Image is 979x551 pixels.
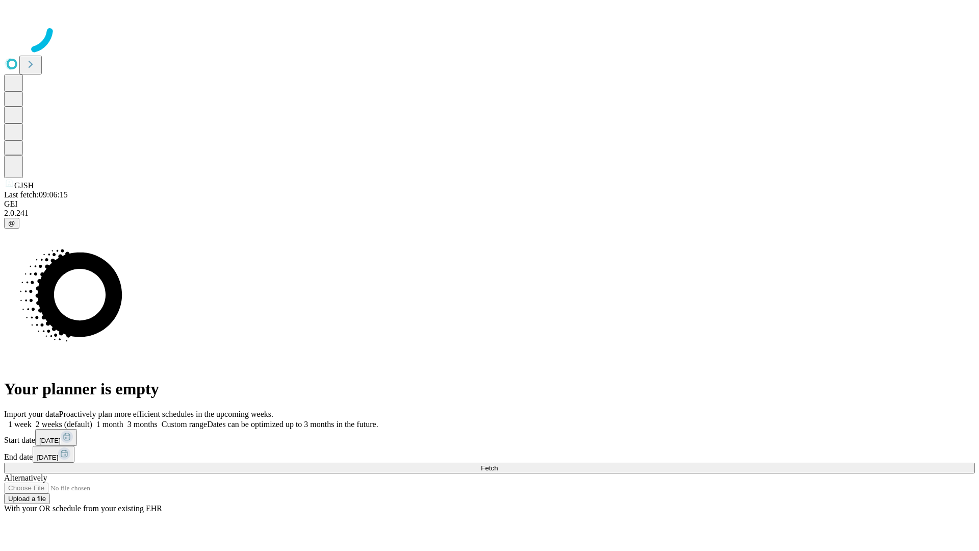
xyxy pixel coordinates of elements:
[4,410,59,418] span: Import your data
[35,429,77,446] button: [DATE]
[4,463,975,473] button: Fetch
[4,218,19,229] button: @
[4,446,975,463] div: End date
[8,219,15,227] span: @
[4,380,975,398] h1: Your planner is empty
[8,420,32,429] span: 1 week
[162,420,207,429] span: Custom range
[39,437,61,444] span: [DATE]
[59,410,273,418] span: Proactively plan more efficient schedules in the upcoming weeks.
[4,209,975,218] div: 2.0.241
[207,420,378,429] span: Dates can be optimized up to 3 months in the future.
[14,181,34,190] span: GJSH
[36,420,92,429] span: 2 weeks (default)
[96,420,123,429] span: 1 month
[481,464,498,472] span: Fetch
[4,473,47,482] span: Alternatively
[33,446,74,463] button: [DATE]
[4,190,68,199] span: Last fetch: 09:06:15
[4,199,975,209] div: GEI
[127,420,158,429] span: 3 months
[4,504,162,513] span: With your OR schedule from your existing EHR
[37,454,58,461] span: [DATE]
[4,493,50,504] button: Upload a file
[4,429,975,446] div: Start date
